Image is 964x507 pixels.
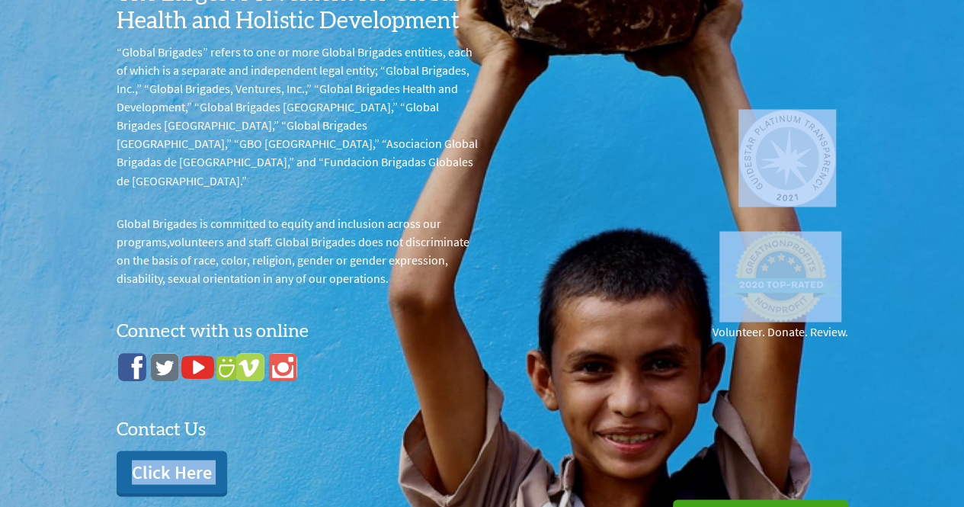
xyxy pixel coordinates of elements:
h4: Connect with us online [117,311,482,343]
a: Volunteer. Donate. Review. [713,231,848,341]
img: 2020 Top-rated nonprofits and charities [719,231,841,322]
img: icon_smugmug.c8a20fed67501a237c1af5c9f669a5c5.png [216,355,237,380]
p: Global Brigades is committed to equity and inclusion across our programs,volunteers and staff. Gl... [117,213,482,287]
p: Volunteer. Donate. Review. [713,322,848,340]
p: “Global Brigades” refers to one or more Global Brigades entities, each of which is a separate and... [117,43,482,189]
img: Guidestar 2019 [738,109,836,207]
a: Click Here [117,451,227,493]
h4: Contact Us [117,408,482,441]
p: Click Here [132,460,212,484]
